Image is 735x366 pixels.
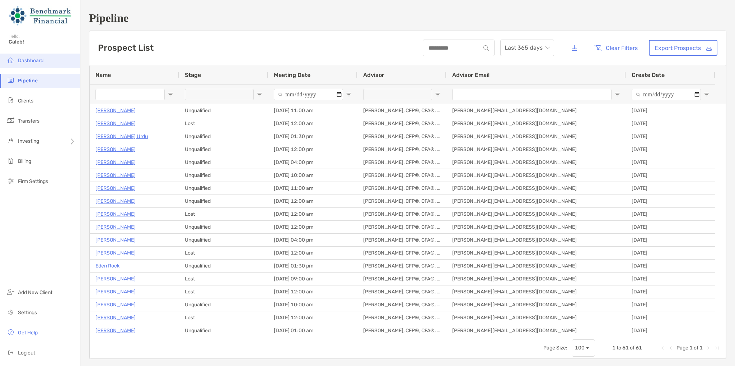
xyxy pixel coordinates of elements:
[572,339,595,357] div: Page Size
[357,182,446,195] div: [PERSON_NAME], CFP®, CFA®, MSF
[626,130,715,143] div: [DATE]
[274,89,343,100] input: Meeting Date Filter Input
[626,104,715,117] div: [DATE]
[6,348,15,357] img: logout icon
[357,195,446,207] div: [PERSON_NAME], CFP®, CFA®, MSF
[446,130,626,143] div: [PERSON_NAME][EMAIL_ADDRESS][DOMAIN_NAME]
[626,260,715,272] div: [DATE]
[6,56,15,64] img: dashboard icon
[95,184,136,193] p: [PERSON_NAME]
[626,182,715,195] div: [DATE]
[446,117,626,130] div: [PERSON_NAME][EMAIL_ADDRESS][DOMAIN_NAME]
[95,171,136,180] p: [PERSON_NAME]
[95,210,136,219] a: [PERSON_NAME]
[357,311,446,324] div: [PERSON_NAME], CFP®, CFA®, MSF
[268,143,357,156] div: [DATE] 12:00 pm
[95,300,136,309] a: [PERSON_NAME]
[179,182,268,195] div: Unqualified
[179,234,268,246] div: Unqualified
[268,285,357,298] div: [DATE] 12:00 am
[18,118,39,124] span: Transfers
[18,98,33,104] span: Clients
[168,92,173,97] button: Open Filter Menu
[95,235,136,244] a: [PERSON_NAME]
[626,208,715,220] div: [DATE]
[95,326,136,335] a: [PERSON_NAME]
[95,287,136,296] p: [PERSON_NAME]
[268,130,357,143] div: [DATE] 01:30 pm
[95,145,136,154] a: [PERSON_NAME]
[575,345,585,351] div: 100
[626,156,715,169] div: [DATE]
[6,308,15,316] img: settings icon
[268,195,357,207] div: [DATE] 12:00 am
[626,234,715,246] div: [DATE]
[95,261,120,270] a: Eden Rock
[363,72,384,78] span: Advisor
[622,345,629,351] span: 61
[357,298,446,311] div: [PERSON_NAME], CFP®, CFA®, MSF
[179,260,268,272] div: Unqualified
[617,345,621,351] span: to
[612,345,615,351] span: 1
[632,72,665,78] span: Create Date
[179,143,268,156] div: Unqualified
[699,345,703,351] span: 1
[630,345,635,351] span: of
[452,72,490,78] span: Advisor Email
[179,169,268,182] div: Unqualified
[6,156,15,165] img: billing icon
[95,158,136,167] a: [PERSON_NAME]
[357,234,446,246] div: [PERSON_NAME], CFP®, CFA®, MSF
[179,117,268,130] div: Lost
[89,12,726,25] h1: Pipeline
[446,169,626,182] div: [PERSON_NAME][EMAIL_ADDRESS][DOMAIN_NAME]
[446,182,626,195] div: [PERSON_NAME][EMAIL_ADDRESS][DOMAIN_NAME]
[268,324,357,337] div: [DATE] 01:00 am
[626,273,715,285] div: [DATE]
[357,117,446,130] div: [PERSON_NAME], CFP®, CFA®, MSF
[357,104,446,117] div: [PERSON_NAME], CFP®, CFA®, MSF
[95,223,136,232] a: [PERSON_NAME]
[446,156,626,169] div: [PERSON_NAME][EMAIL_ADDRESS][DOMAIN_NAME]
[357,169,446,182] div: [PERSON_NAME], CFP®, CFA®, MSF
[446,285,626,298] div: [PERSON_NAME][EMAIL_ADDRESS][DOMAIN_NAME]
[268,260,357,272] div: [DATE] 01:30 pm
[6,116,15,125] img: transfers icon
[179,130,268,143] div: Unqualified
[268,156,357,169] div: [DATE] 04:00 pm
[446,273,626,285] div: [PERSON_NAME][EMAIL_ADDRESS][DOMAIN_NAME]
[649,40,717,56] a: Export Prospects
[18,158,31,164] span: Billing
[179,221,268,233] div: Unqualified
[18,178,48,184] span: Firm Settings
[179,273,268,285] div: Lost
[704,92,710,97] button: Open Filter Menu
[179,324,268,337] div: Unqualified
[185,72,201,78] span: Stage
[18,330,38,336] span: Get Help
[257,92,262,97] button: Open Filter Menu
[505,40,550,56] span: Last 365 days
[95,197,136,206] p: [PERSON_NAME]
[714,345,720,351] div: Last Page
[659,345,665,351] div: First Page
[268,298,357,311] div: [DATE] 10:00 am
[626,324,715,337] div: [DATE]
[268,182,357,195] div: [DATE] 11:00 am
[446,311,626,324] div: [PERSON_NAME][EMAIL_ADDRESS][DOMAIN_NAME]
[268,208,357,220] div: [DATE] 12:00 am
[95,132,148,141] p: [PERSON_NAME] Urdu
[95,89,165,100] input: Name Filter Input
[6,177,15,185] img: firm-settings icon
[6,328,15,337] img: get-help icon
[357,324,446,337] div: [PERSON_NAME], CFP®, CFA®, MSF
[446,234,626,246] div: [PERSON_NAME][EMAIL_ADDRESS][DOMAIN_NAME]
[95,106,136,115] a: [PERSON_NAME]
